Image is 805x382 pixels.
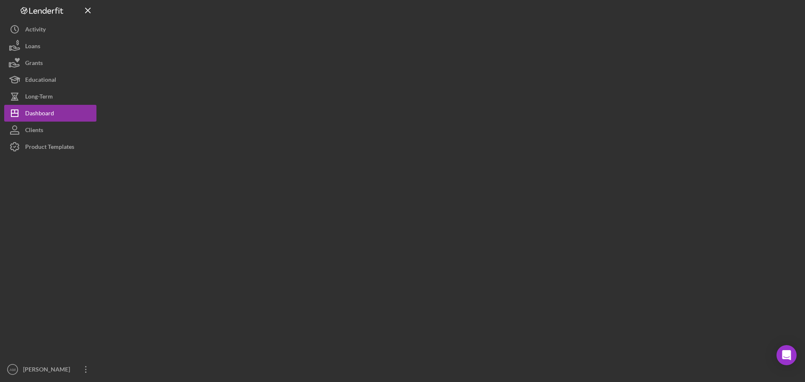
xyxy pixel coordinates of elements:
button: Grants [4,55,96,71]
div: Grants [25,55,43,73]
button: Activity [4,21,96,38]
div: Clients [25,122,43,140]
div: Educational [25,71,56,90]
button: Product Templates [4,138,96,155]
div: Open Intercom Messenger [776,345,797,365]
div: [PERSON_NAME] [21,361,75,380]
div: Activity [25,21,46,40]
div: Product Templates [25,138,74,157]
button: Long-Term [4,88,96,105]
text: AM [10,367,16,372]
button: Educational [4,71,96,88]
div: Long-Term [25,88,53,107]
button: Dashboard [4,105,96,122]
button: Loans [4,38,96,55]
button: Clients [4,122,96,138]
div: Loans [25,38,40,57]
div: Dashboard [25,105,54,124]
button: AM[PERSON_NAME] [4,361,96,378]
